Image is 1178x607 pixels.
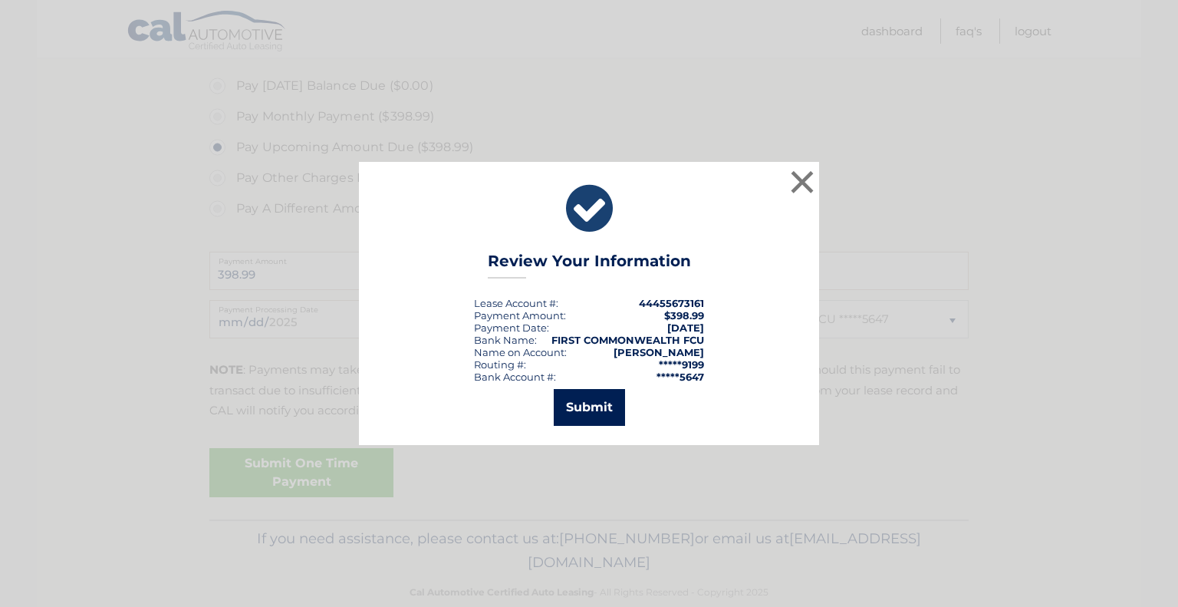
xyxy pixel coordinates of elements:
[474,346,567,358] div: Name on Account:
[474,322,549,334] div: :
[639,297,704,309] strong: 44455673161
[551,334,704,346] strong: FIRST COMMONWEALTH FCU
[664,309,704,322] span: $398.99
[474,297,558,309] div: Lease Account #:
[474,358,526,371] div: Routing #:
[614,346,704,358] strong: [PERSON_NAME]
[474,322,547,334] span: Payment Date
[488,252,691,279] h3: Review Your Information
[554,389,625,426] button: Submit
[474,334,537,346] div: Bank Name:
[787,167,818,197] button: ×
[474,371,556,383] div: Bank Account #:
[667,322,704,334] span: [DATE]
[474,309,566,322] div: Payment Amount:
